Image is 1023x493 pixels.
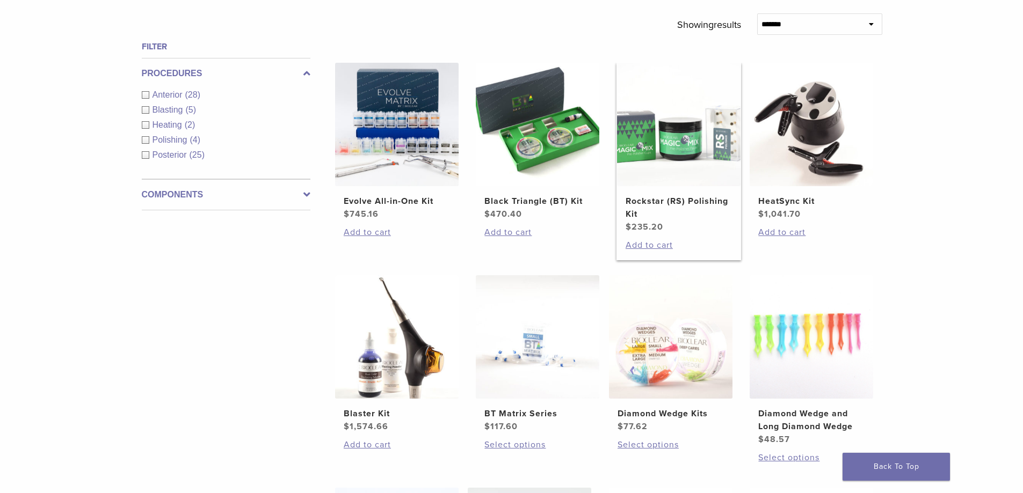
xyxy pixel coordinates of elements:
[758,209,801,219] bdi: 1,041.70
[142,188,310,201] label: Components
[758,195,865,208] h2: HeatSync Kit
[626,222,663,232] bdi: 235.20
[618,421,648,432] bdi: 77.62
[476,275,599,399] img: BT Matrix Series
[190,150,205,159] span: (25)
[335,63,460,220] a: Evolve All-in-One KitEvolve All-in-One Kit $745.16
[758,407,865,433] h2: Diamond Wedge and Long Diamond Wedge
[153,135,190,144] span: Polishing
[153,150,190,159] span: Posterior
[749,275,874,446] a: Diamond Wedge and Long Diamond WedgeDiamond Wedge and Long Diamond Wedge $48.57
[750,275,873,399] img: Diamond Wedge and Long Diamond Wedge
[335,275,459,399] img: Blaster Kit
[185,120,195,129] span: (2)
[618,407,724,420] h2: Diamond Wedge Kits
[484,421,518,432] bdi: 117.60
[142,67,310,80] label: Procedures
[484,438,591,451] a: Select options for “BT Matrix Series”
[344,421,350,432] span: $
[758,434,790,445] bdi: 48.57
[190,135,200,144] span: (4)
[618,421,623,432] span: $
[484,226,591,239] a: Add to cart: “Black Triangle (BT) Kit”
[626,195,732,220] h2: Rockstar (RS) Polishing Kit
[758,226,865,239] a: Add to cart: “HeatSync Kit”
[142,40,310,53] h4: Filter
[617,63,741,186] img: Rockstar (RS) Polishing Kit
[677,13,741,36] p: Showing results
[750,63,873,186] img: HeatSync Kit
[758,451,865,464] a: Select options for “Diamond Wedge and Long Diamond Wedge”
[843,453,950,481] a: Back To Top
[484,209,522,219] bdi: 470.40
[335,275,460,433] a: Blaster KitBlaster Kit $1,574.66
[618,438,724,451] a: Select options for “Diamond Wedge Kits”
[185,105,196,114] span: (5)
[626,239,732,252] a: Add to cart: “Rockstar (RS) Polishing Kit”
[344,226,450,239] a: Add to cart: “Evolve All-in-One Kit”
[153,120,185,129] span: Heating
[475,63,600,220] a: Black Triangle (BT) KitBlack Triangle (BT) Kit $470.40
[484,421,490,432] span: $
[475,275,600,433] a: BT Matrix SeriesBT Matrix Series $117.60
[476,63,599,186] img: Black Triangle (BT) Kit
[758,434,764,445] span: $
[609,275,732,399] img: Diamond Wedge Kits
[335,63,459,186] img: Evolve All-in-One Kit
[153,105,186,114] span: Blasting
[344,438,450,451] a: Add to cart: “Blaster Kit”
[484,407,591,420] h2: BT Matrix Series
[344,209,350,219] span: $
[484,195,591,208] h2: Black Triangle (BT) Kit
[344,195,450,208] h2: Evolve All-in-One Kit
[344,407,450,420] h2: Blaster Kit
[758,209,764,219] span: $
[484,209,490,219] span: $
[344,209,379,219] bdi: 745.16
[749,63,874,220] a: HeatSync KitHeatSync Kit $1,041.70
[185,90,200,99] span: (28)
[344,421,388,432] bdi: 1,574.66
[608,275,734,433] a: Diamond Wedge KitsDiamond Wedge Kits $77.62
[153,90,185,99] span: Anterior
[616,63,742,233] a: Rockstar (RS) Polishing KitRockstar (RS) Polishing Kit $235.20
[626,222,632,232] span: $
